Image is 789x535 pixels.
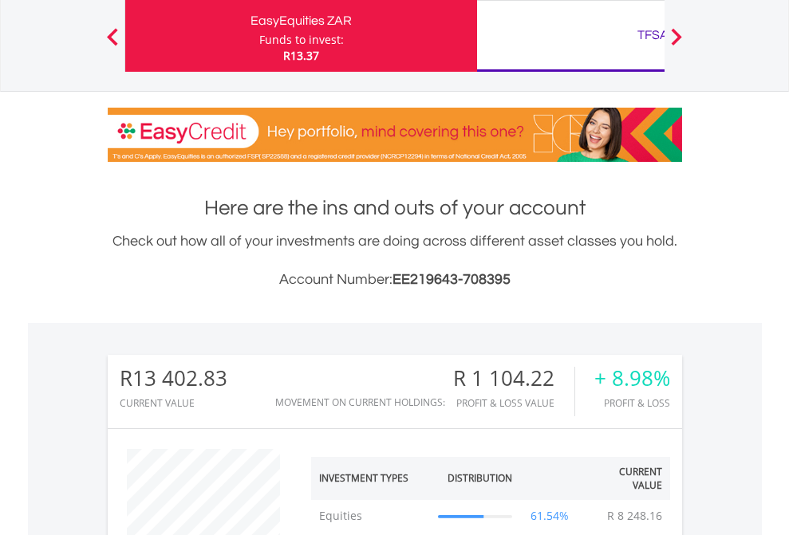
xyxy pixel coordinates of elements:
span: R13.37 [283,48,319,63]
span: EE219643-708395 [393,272,511,287]
th: Current Value [580,457,670,500]
div: Profit & Loss [594,398,670,408]
div: Distribution [448,471,512,485]
h3: Account Number: [108,269,682,291]
div: CURRENT VALUE [120,398,227,408]
div: Check out how all of your investments are doing across different asset classes you hold. [108,230,682,291]
td: 61.54% [520,500,580,532]
div: EasyEquities ZAR [135,10,467,32]
td: R 8 248.16 [599,500,670,532]
div: Movement on Current Holdings: [275,397,445,407]
div: + 8.98% [594,367,670,390]
div: R 1 104.22 [453,367,574,390]
button: Next [661,36,692,52]
button: Previous [97,36,128,52]
div: R13 402.83 [120,367,227,390]
img: EasyCredit Promotion Banner [108,108,682,162]
td: Equities [311,500,431,532]
h1: Here are the ins and outs of your account [108,194,682,222]
div: Profit & Loss Value [453,398,574,408]
th: Investment Types [311,457,431,500]
div: Funds to invest: [259,32,344,48]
